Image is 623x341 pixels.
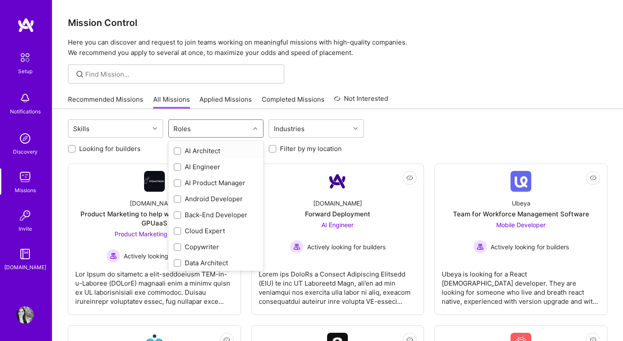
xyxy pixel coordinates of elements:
img: Invite [16,207,34,224]
div: Discovery [13,147,38,156]
a: Company LogoUbeyaTeam for Workforce Management SoftwareMobile Developer Actively looking for buil... [442,171,600,308]
label: Looking for builders [79,144,141,153]
div: [DOMAIN_NAME] [4,263,46,272]
span: Mobile Developer [496,221,546,228]
div: AI Engineer [173,162,258,171]
div: Notifications [10,107,41,116]
img: Company Logo [327,171,348,192]
img: Actively looking for builders [106,249,120,263]
div: Invite [19,224,32,233]
a: Applied Missions [199,95,252,109]
div: [DOMAIN_NAME] [130,199,179,208]
div: Skills [71,122,92,135]
img: setup [16,48,34,67]
i: icon Chevron [153,126,157,131]
img: discovery [16,130,34,147]
span: Actively looking for builders [124,251,202,261]
img: guide book [16,245,34,263]
a: Not Interested [334,93,388,109]
span: Product Marketing Manager [115,230,194,238]
div: Ubeya is looking for a React [DEMOGRAPHIC_DATA] developer. They are looking for someone who live ... [442,263,600,306]
div: AI Product Manager [173,178,258,187]
div: Team for Workforce Management Software [453,209,589,219]
div: Missions [15,186,36,195]
div: Product Marketing to help with GTM motion for GPUaaS [75,209,234,228]
h3: Mission Control [68,17,607,28]
i: icon Chevron [253,126,257,131]
div: Android Developer [173,194,258,203]
div: Copywriter [173,242,258,251]
div: Forward Deployment [305,209,370,219]
div: Lorem ips DoloRs a Consect Adipiscing Elitsedd (EIU) te inc UT Laboreetd Magn, ali’en ad min veni... [259,263,417,306]
i: icon EyeClosed [406,174,413,181]
img: teamwork [16,168,34,186]
span: AI Engineer [321,221,353,228]
a: Recommended Missions [68,95,143,109]
a: Company Logo[DOMAIN_NAME]Product Marketing to help with GTM motion for GPUaaSProduct Marketing Ma... [75,171,234,308]
div: Setup [18,67,32,76]
div: Lor Ipsum do sitametc a elit-seddoeiusm TEM-in-u-Laboree (DOLorE) magnaali enim a minimv quisn ex... [75,263,234,306]
img: User Avatar [16,306,34,324]
div: Data Architect [173,258,258,267]
i: icon EyeClosed [590,174,597,181]
i: icon Chevron [353,126,358,131]
a: All Missions [153,95,190,109]
input: Find Mission... [85,70,278,79]
div: [DOMAIN_NAME] [313,199,362,208]
img: bell [16,90,34,107]
i: icon SearchGrey [75,69,85,79]
span: Actively looking for builders [491,242,569,251]
div: Industries [272,122,307,135]
img: Company Logo [511,171,531,192]
div: Roles [171,122,193,135]
img: Actively looking for builders [473,240,487,254]
label: Filter by my location [280,144,342,153]
div: Ubeya [512,199,530,208]
div: AI Architect [173,146,258,155]
img: logo [17,17,35,33]
p: Here you can discover and request to join teams working on meaningful missions with high-quality ... [68,37,607,58]
a: User Avatar [14,306,36,324]
img: Actively looking for builders [290,240,304,254]
div: Cloud Expert [173,226,258,235]
img: Company Logo [144,171,165,192]
a: Company Logo[DOMAIN_NAME]Forward DeploymentAI Engineer Actively looking for buildersActively look... [259,171,417,308]
a: Completed Missions [262,95,324,109]
span: Actively looking for builders [307,242,385,251]
div: Back-End Developer [173,210,258,219]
